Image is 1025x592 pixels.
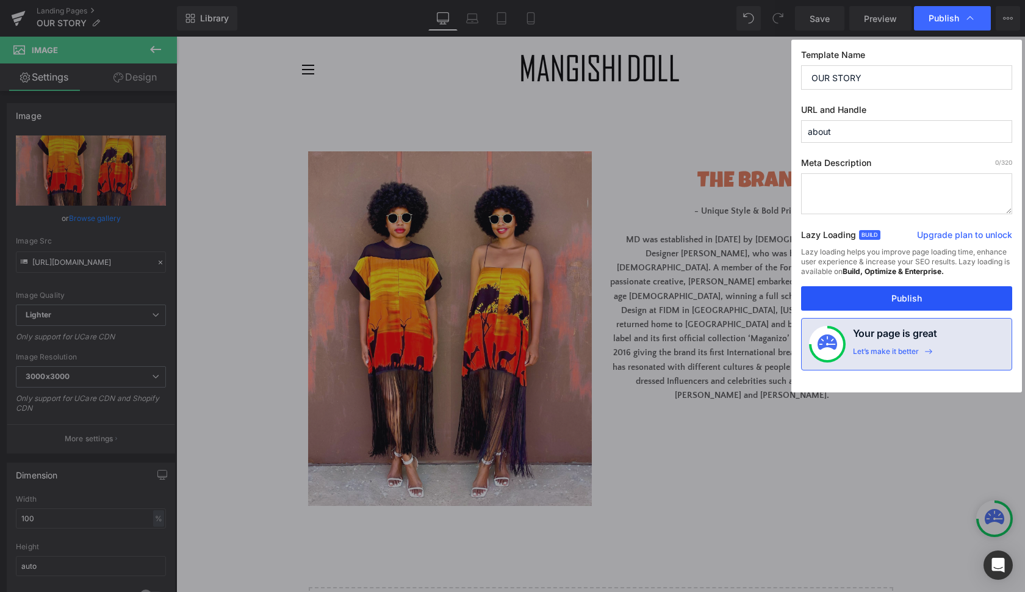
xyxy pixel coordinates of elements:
[801,247,1012,286] div: Lazy loading helps you improve page loading time, enhance user experience & increase your SEO res...
[859,230,880,240] span: Build
[801,104,1012,120] label: URL and Handle
[801,227,856,247] label: Lazy Loading
[434,198,717,364] strong: MD was established in [DATE] by [DEMOGRAPHIC_DATA] Fashion Designer [PERSON_NAME], who was born a...
[801,49,1012,65] label: Template Name
[843,267,944,276] strong: Build, Optimize & Enterprise.
[995,159,1012,166] span: /320
[917,229,1012,246] a: Upgrade plan to unlock
[929,13,959,24] span: Publish
[801,286,1012,311] button: Publish
[801,157,1012,173] label: Meta Description
[853,326,937,347] h4: Your page is great
[818,334,837,354] img: onboarding-status.svg
[853,347,919,363] div: Let’s make it better
[984,550,1013,580] div: Open Intercom Messenger
[995,159,999,166] span: 0
[345,9,503,57] img: Mangishidoll
[518,170,633,179] strong: - Unique Style & Bold Prints -
[443,129,708,163] h1: THE BRAND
